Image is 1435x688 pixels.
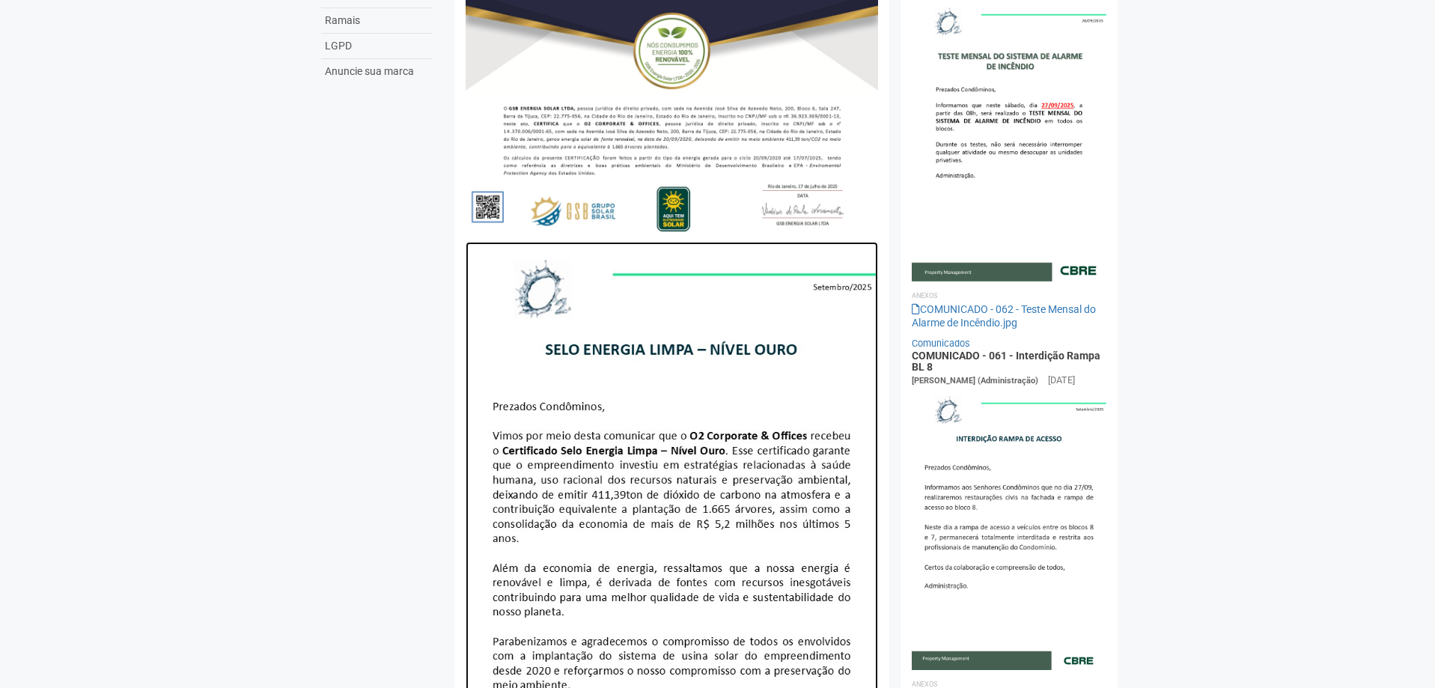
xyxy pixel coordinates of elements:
li: Anexos [912,289,1107,302]
a: Anuncie sua marca [321,59,432,84]
img: COMUNICADO%20-%20061%20-%20Interdi%C3%A7%C3%A3o%20Rampa%20BL%208.jpg [912,388,1107,669]
span: [PERSON_NAME] (Administração) [912,376,1038,386]
a: COMUNICADO - 061 - Interdição Rampa BL 8 [912,350,1100,373]
a: Ramais [321,8,432,34]
a: LGPD [321,34,432,59]
a: COMUNICADO - 062 - Teste Mensal do Alarme de Incêndio.jpg [912,303,1096,329]
div: [DATE] [1048,374,1075,387]
a: Comunicados [912,338,970,349]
